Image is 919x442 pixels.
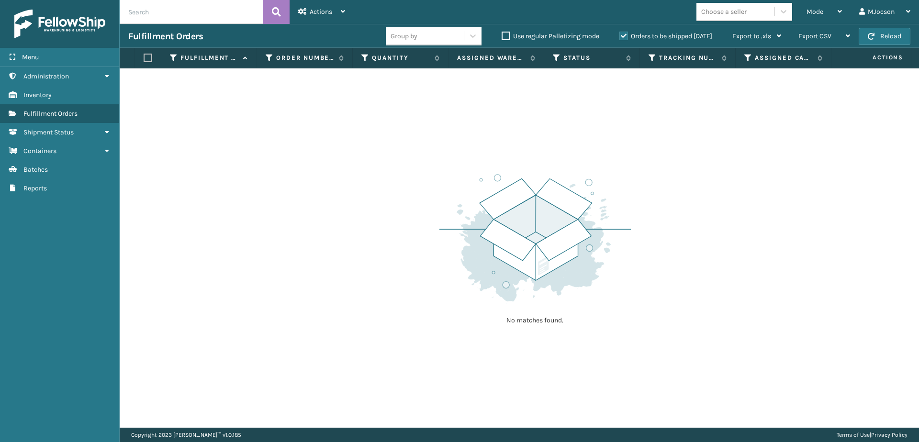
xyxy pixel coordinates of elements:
a: Privacy Policy [871,431,908,438]
label: Orders to be shipped [DATE] [619,32,712,40]
h3: Fulfillment Orders [128,31,203,42]
span: Actions [842,50,909,66]
button: Reload [859,28,910,45]
span: Batches [23,166,48,174]
p: Copyright 2023 [PERSON_NAME]™ v 1.0.185 [131,428,241,442]
label: Use regular Palletizing mode [502,32,599,40]
span: Mode [807,8,823,16]
div: Group by [391,31,417,41]
span: Export CSV [798,32,831,40]
img: logo [14,10,105,38]
span: Fulfillment Orders [23,110,78,118]
span: Administration [23,72,69,80]
span: Shipment Status [23,128,74,136]
div: | [837,428,908,442]
div: Choose a seller [701,7,747,17]
label: Quantity [372,54,430,62]
label: Assigned Carrier Service [755,54,813,62]
span: Actions [310,8,332,16]
label: Order Number [276,54,334,62]
label: Fulfillment Order Id [180,54,238,62]
span: Inventory [23,91,52,99]
span: Menu [22,53,39,61]
span: Reports [23,184,47,192]
span: Containers [23,147,56,155]
span: Export to .xls [732,32,771,40]
label: Tracking Number [659,54,717,62]
a: Terms of Use [837,431,870,438]
label: Assigned Warehouse [457,54,526,62]
label: Status [563,54,621,62]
